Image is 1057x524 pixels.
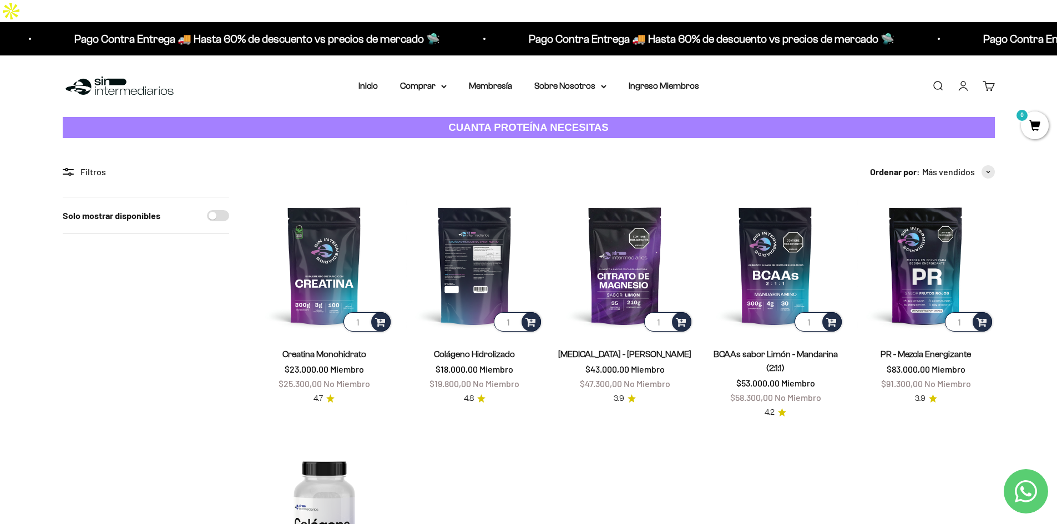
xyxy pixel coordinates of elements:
[429,378,471,389] span: $19.800,00
[279,378,322,389] span: $25.300,00
[614,393,636,405] a: 3.93.9 de 5.0 estrellas
[63,165,229,179] div: Filtros
[72,30,438,48] p: Pago Contra Entrega 🚚 Hasta 60% de descuento vs precios de mercado 🛸
[1015,109,1029,122] mark: 0
[881,349,971,359] a: PR - Mezcla Energizante
[400,79,447,93] summary: Comprar
[358,81,378,90] a: Inicio
[870,165,920,179] span: Ordenar por:
[922,165,995,179] button: Más vendidos
[714,349,838,373] a: BCAAs sabor Limón - Mandarina (2:1:1)
[614,393,624,405] span: 3.9
[558,349,691,359] a: [MEDICAL_DATA] - [PERSON_NAME]
[282,349,366,359] a: Creatina Monohidrato
[63,208,160,223] label: Solo mostrar disponibles
[585,364,629,374] span: $43.000,00
[765,406,775,419] span: 4.2
[781,378,815,388] span: Miembro
[887,364,930,374] span: $83.000,00
[580,378,622,389] span: $47.300,00
[1021,120,1049,133] a: 0
[330,364,364,374] span: Miembro
[631,364,665,374] span: Miembro
[436,364,478,374] span: $18.000,00
[915,393,925,405] span: 3.9
[479,364,513,374] span: Miembro
[63,117,995,139] a: CUANTA PROTEÍNA NECESITAS
[534,79,606,93] summary: Sobre Nosotros
[448,121,609,133] strong: CUANTA PROTEÍNA NECESITAS
[464,393,485,405] a: 4.84.8 de 5.0 estrellas
[629,81,699,90] a: Ingreso Miembros
[313,393,335,405] a: 4.74.7 de 5.0 estrellas
[932,364,965,374] span: Miembro
[730,392,773,403] span: $58.300,00
[285,364,328,374] span: $23.000,00
[922,165,975,179] span: Más vendidos
[434,349,515,359] a: Colágeno Hidrolizado
[473,378,519,389] span: No Miembro
[469,81,512,90] a: Membresía
[775,392,821,403] span: No Miembro
[527,30,892,48] p: Pago Contra Entrega 🚚 Hasta 60% de descuento vs precios de mercado 🛸
[924,378,971,389] span: No Miembro
[313,393,323,405] span: 4.7
[323,378,370,389] span: No Miembro
[406,197,543,334] img: Colágeno Hidrolizado
[464,393,474,405] span: 4.8
[736,378,780,388] span: $53.000,00
[624,378,670,389] span: No Miembro
[915,393,937,405] a: 3.93.9 de 5.0 estrellas
[881,378,923,389] span: $91.300,00
[765,406,786,419] a: 4.24.2 de 5.0 estrellas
